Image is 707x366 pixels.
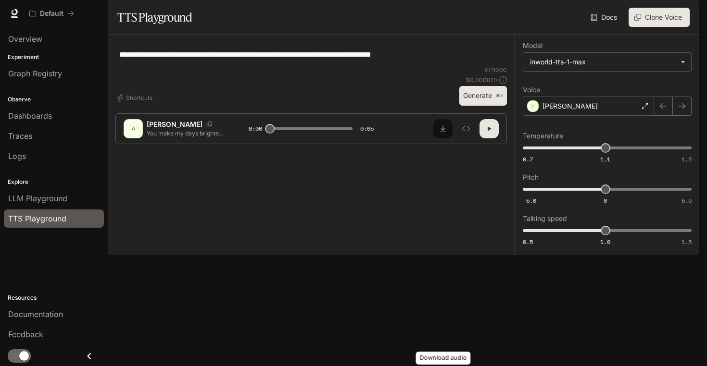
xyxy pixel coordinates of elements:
[523,196,536,205] span: -5.0
[459,86,507,106] button: Generate⌘⏎
[147,129,226,137] p: You make my days brighter, and my wildest dreams feel like reality. How do you do that?
[523,42,543,49] p: Model
[523,86,540,93] p: Voice
[202,122,216,127] button: Copy Voice ID
[543,101,598,111] p: [PERSON_NAME]
[456,119,476,138] button: Inspect
[523,174,539,181] p: Pitch
[629,8,690,27] button: Clone Voice
[682,238,692,246] span: 1.5
[496,93,503,99] p: ⌘⏎
[115,90,156,106] button: Shortcuts
[416,352,471,365] div: Download audio
[466,76,497,84] p: $ 0.000870
[117,8,192,27] h1: TTS Playground
[682,196,692,205] span: 5.0
[249,124,262,134] span: 0:00
[682,155,692,163] span: 1.5
[600,155,610,163] span: 1.1
[523,53,691,71] div: inworld-tts-1-max
[600,238,610,246] span: 1.0
[604,196,607,205] span: 0
[530,57,676,67] div: inworld-tts-1-max
[589,8,621,27] a: Docs
[523,215,567,222] p: Talking speed
[126,121,141,136] div: A
[484,66,507,74] p: 87 / 1000
[40,10,63,18] p: Default
[523,133,563,139] p: Temperature
[147,120,202,129] p: [PERSON_NAME]
[360,124,374,134] span: 0:05
[433,119,453,138] button: Download audio
[523,238,533,246] span: 0.5
[25,4,78,23] button: All workspaces
[523,155,533,163] span: 0.7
